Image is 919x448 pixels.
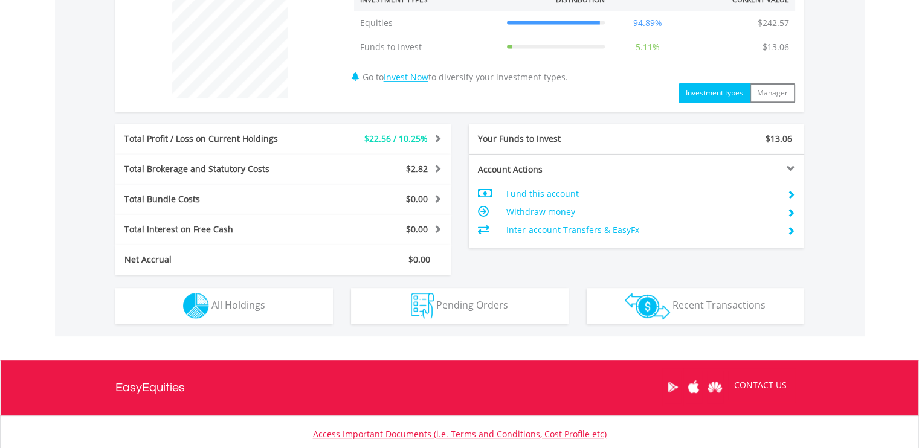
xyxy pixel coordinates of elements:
div: Total Brokerage and Statutory Costs [115,163,311,175]
span: $0.00 [406,223,428,235]
div: Total Bundle Costs [115,193,311,205]
td: $242.57 [752,11,795,35]
button: All Holdings [115,288,333,324]
span: Recent Transactions [672,298,766,312]
td: Inter-account Transfers & EasyFx [506,221,777,239]
button: Recent Transactions [587,288,804,324]
td: $13.06 [756,35,795,59]
a: Huawei [705,368,726,406]
div: Total Profit / Loss on Current Holdings [115,133,311,145]
td: Funds to Invest [354,35,501,59]
td: Withdraw money [506,203,777,221]
img: holdings-wht.png [183,293,209,319]
a: Access Important Documents (i.e. Terms and Conditions, Cost Profile etc) [313,428,607,440]
a: Google Play [662,368,683,406]
td: Equities [354,11,501,35]
button: Pending Orders [351,288,569,324]
td: Fund this account [506,185,777,203]
td: 5.11% [611,35,685,59]
img: transactions-zar-wht.png [625,293,670,319]
span: $2.82 [406,163,428,174]
span: $22.56 / 10.25% [364,133,428,144]
span: Pending Orders [436,298,508,312]
div: Total Interest on Free Cash [115,223,311,235]
span: All Holdings [211,298,265,312]
button: Manager [750,83,795,103]
a: CONTACT US [726,368,795,402]
div: Your Funds to Invest [469,133,637,145]
img: pending_instructions-wht.png [411,293,434,319]
span: $13.06 [766,133,792,144]
span: $0.00 [406,193,428,205]
a: Apple [683,368,705,406]
button: Investment types [679,83,750,103]
div: Account Actions [469,164,637,176]
span: $0.00 [408,254,430,265]
a: Invest Now [384,71,428,83]
td: 94.89% [611,11,685,35]
div: Net Accrual [115,254,311,266]
a: EasyEquities [115,360,185,415]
